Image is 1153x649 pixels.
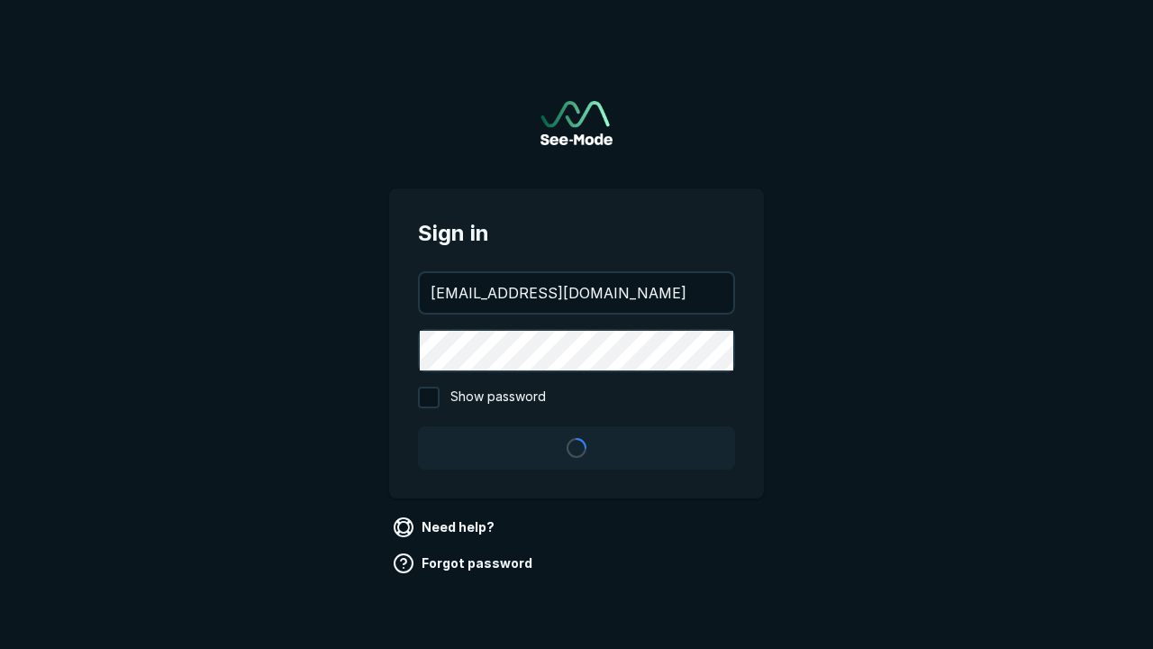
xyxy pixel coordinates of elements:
span: Show password [450,387,546,408]
a: Need help? [389,513,502,542]
a: Go to sign in [540,101,613,145]
img: See-Mode Logo [540,101,613,145]
span: Sign in [418,217,735,250]
a: Forgot password [389,549,540,578]
input: your@email.com [420,273,733,313]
